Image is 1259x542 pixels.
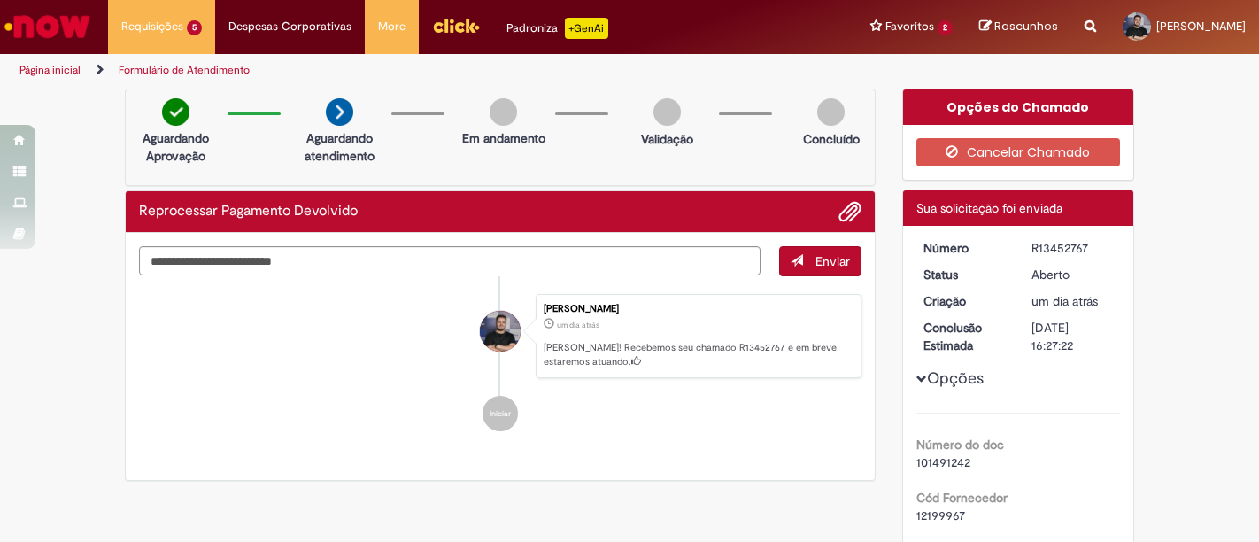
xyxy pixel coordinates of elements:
p: Validação [641,130,693,148]
img: click_logo_yellow_360x200.png [432,12,480,39]
span: 101491242 [916,454,970,470]
span: [PERSON_NAME] [1156,19,1246,34]
ul: Trilhas de página [13,54,826,87]
p: Em andamento [462,129,545,147]
div: Aberto [1031,266,1114,283]
dt: Conclusão Estimada [910,319,1019,354]
button: Enviar [779,246,861,276]
img: arrow-next.png [326,98,353,126]
span: um dia atrás [557,320,599,330]
span: Rascunhos [994,18,1058,35]
span: Enviar [815,253,850,269]
b: Cód Fornecedor [916,490,1008,506]
b: Número do doc [916,437,1004,453]
div: [DATE] 16:27:22 [1031,319,1114,354]
span: More [378,18,406,35]
dt: Criação [910,292,1019,310]
textarea: Digite sua mensagem aqui... [139,246,761,275]
div: Lucas Alexandre Grahl Ribeiro [480,311,521,352]
p: +GenAi [565,18,608,39]
h2: Reprocessar Pagamento Devolvido Histórico de tíquete [139,204,358,220]
div: Opções do Chamado [903,89,1134,125]
div: 27/08/2025 14:27:18 [1031,292,1114,310]
a: Formulário de Atendimento [119,63,250,77]
p: Aguardando atendimento [297,129,382,165]
span: Despesas Corporativas [228,18,351,35]
span: Requisições [121,18,183,35]
span: um dia atrás [1031,293,1098,309]
p: Concluído [803,130,860,148]
span: Sua solicitação foi enviada [916,200,1062,216]
div: Padroniza [506,18,608,39]
ul: Histórico de tíquete [139,276,861,450]
time: 27/08/2025 14:27:18 [557,320,599,330]
a: Página inicial [19,63,81,77]
a: Rascunhos [979,19,1058,35]
img: check-circle-green.png [162,98,189,126]
span: 12199967 [916,507,965,523]
p: Aguardando Aprovação [133,129,219,165]
li: Lucas Alexandre Grahl Ribeiro [139,294,861,379]
div: R13452767 [1031,239,1114,257]
button: Cancelar Chamado [916,138,1121,166]
dt: Status [910,266,1019,283]
img: img-circle-grey.png [653,98,681,126]
p: [PERSON_NAME]! Recebemos seu chamado R13452767 e em breve estaremos atuando. [544,341,852,368]
time: 27/08/2025 14:27:18 [1031,293,1098,309]
img: ServiceNow [2,9,93,44]
img: img-circle-grey.png [490,98,517,126]
img: img-circle-grey.png [817,98,845,126]
span: Favoritos [885,18,934,35]
div: [PERSON_NAME] [544,304,852,314]
dt: Número [910,239,1019,257]
span: 5 [187,20,202,35]
button: Adicionar anexos [838,200,861,223]
span: 2 [938,20,953,35]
